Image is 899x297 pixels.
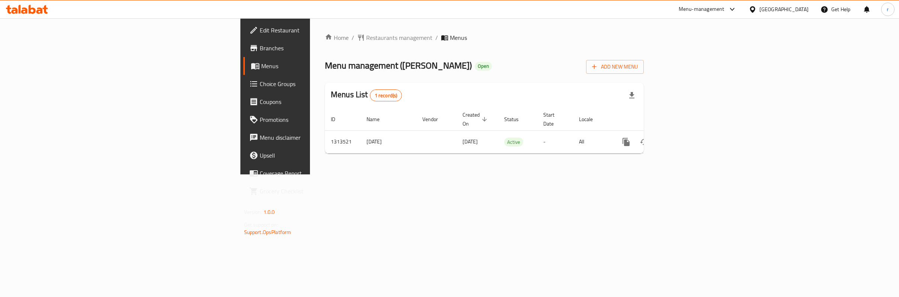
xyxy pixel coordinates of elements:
nav: breadcrumb [325,33,644,42]
th: Actions [611,108,695,131]
td: All [573,130,611,153]
a: Restaurants management [357,33,432,42]
a: Edit Restaurant [243,21,390,39]
span: Version: [244,207,262,217]
a: Support.OpsPlatform [244,227,291,237]
span: Choice Groups [260,79,384,88]
span: Created On [463,110,489,128]
div: Menu-management [679,5,724,14]
div: Export file [623,86,641,104]
a: Grocery Checklist [243,182,390,200]
a: Coupons [243,93,390,111]
table: enhanced table [325,108,695,154]
td: - [537,130,573,153]
span: Add New Menu [592,62,638,72]
span: Coverage Report [260,169,384,178]
span: Edit Restaurant [260,26,384,35]
a: Branches [243,39,390,57]
span: Coupons [260,97,384,106]
span: 1.0.0 [263,207,275,217]
div: Active [504,138,523,146]
a: Coverage Report [243,164,390,182]
span: Menu management ( [PERSON_NAME] ) [325,57,472,74]
span: Promotions [260,115,384,124]
span: Grocery Checklist [260,187,384,196]
span: ID [331,115,345,124]
span: r [887,5,889,13]
span: Open [475,63,492,69]
a: Choice Groups [243,75,390,93]
span: 1 record(s) [370,92,402,99]
button: more [617,133,635,151]
span: Name [367,115,389,124]
a: Promotions [243,111,390,129]
span: Status [504,115,528,124]
span: Menus [261,61,384,70]
span: Branches [260,44,384,53]
span: Locale [579,115,602,124]
h2: Menus List [331,89,402,101]
div: Total records count [370,89,402,101]
span: Get support on: [244,220,278,230]
div: [GEOGRAPHIC_DATA] [759,5,809,13]
span: Start Date [543,110,564,128]
a: Upsell [243,146,390,164]
span: Upsell [260,151,384,160]
span: Vendor [422,115,448,124]
span: Active [504,138,523,146]
span: Menu disclaimer [260,133,384,142]
span: Restaurants management [366,33,432,42]
a: Menu disclaimer [243,129,390,146]
a: Menus [243,57,390,75]
li: / [435,33,438,42]
span: Menus [450,33,467,42]
button: Add New Menu [586,60,644,74]
span: [DATE] [463,137,478,146]
div: Open [475,62,492,71]
button: Change Status [635,133,653,151]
